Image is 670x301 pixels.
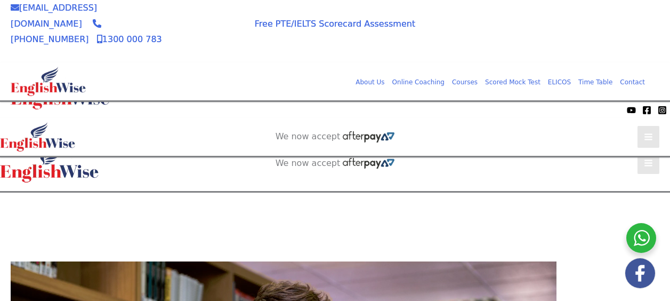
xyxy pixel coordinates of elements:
[616,73,649,92] a: Contact
[270,158,400,169] aside: Header Widget 2
[352,73,388,92] a: About UsMenu Toggle
[343,131,394,142] img: Afterpay-Logo
[452,78,478,86] span: Courses
[548,78,571,86] span: ELICOS
[64,107,94,113] img: Afterpay-Logo
[658,106,667,115] a: Instagram
[392,78,445,86] span: Online Coaching
[191,39,221,45] img: Afterpay-Logo
[544,73,575,92] a: ELICOS
[11,67,86,96] img: cropped-ew-logo
[484,22,649,44] a: AI SCORED PTE SOFTWARE REGISTER FOR FREE SOFTWARE TRIAL
[625,258,655,288] img: white-facebook.png
[344,69,649,94] nav: Site Navigation: Main Menu
[578,78,612,86] span: Time Table
[343,158,394,169] img: Afterpay-Logo
[97,34,162,44] a: 1300 000 783
[473,14,659,49] aside: Header Widget 1
[276,131,341,142] span: We now accept
[620,78,645,86] span: Contact
[184,15,228,37] span: We now accept
[242,193,429,227] aside: Header Widget 1
[485,78,540,86] span: Scored Mock Test
[481,73,544,92] a: Scored Mock TestMenu Toggle
[255,19,415,29] a: Free PTE/IELTS Scorecard Assessment
[11,3,97,29] a: [EMAIL_ADDRESS][DOMAIN_NAME]
[389,73,448,92] a: Online CoachingMenu Toggle
[642,106,651,115] a: Facebook
[5,105,62,115] span: We now accept
[575,73,616,92] a: Time TableMenu Toggle
[448,73,481,92] a: CoursesMenu Toggle
[276,158,341,169] span: We now accept
[627,106,636,115] a: YouTube
[270,131,400,142] aside: Header Widget 2
[356,78,384,86] span: About Us
[253,201,418,223] a: AI SCORED PTE SOFTWARE REGISTER FOR FREE SOFTWARE TRIAL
